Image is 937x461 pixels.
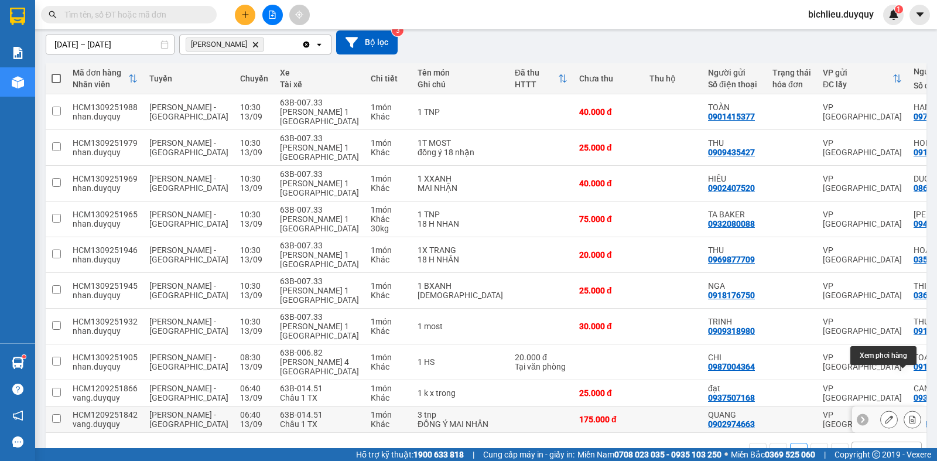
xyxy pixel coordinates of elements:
[418,138,503,148] div: 1T MOST
[371,419,406,429] div: Khác
[73,183,138,193] div: nhan.duyquy
[73,255,138,264] div: nhan.duyquy
[266,39,268,50] input: Selected Vĩnh Kim.
[418,148,503,157] div: đồng ý 18 nhận
[577,448,721,461] span: Miền Nam
[149,103,228,121] span: [PERSON_NAME] - [GEOGRAPHIC_DATA]
[418,68,503,77] div: Tên món
[240,255,268,264] div: 13/09
[280,419,359,429] div: Châu 1 TX
[149,245,228,264] span: [PERSON_NAME] - [GEOGRAPHIC_DATA]
[280,410,359,419] div: 63B-014.51
[413,450,464,459] strong: 1900 633 818
[235,5,255,25] button: plus
[73,245,138,255] div: HCM1309251946
[262,5,283,25] button: file-add
[708,103,761,112] div: TOÀN
[823,174,902,193] div: VP [GEOGRAPHIC_DATA]
[149,353,228,371] span: [PERSON_NAME] - [GEOGRAPHIC_DATA]
[579,74,638,83] div: Chưa thu
[280,68,359,77] div: Xe
[240,138,268,148] div: 10:30
[418,174,503,183] div: 1 XXANH
[371,112,406,121] div: Khác
[823,281,902,300] div: VP [GEOGRAPHIC_DATA]
[872,450,880,459] span: copyright
[149,210,228,228] span: [PERSON_NAME] - [GEOGRAPHIC_DATA]
[515,68,558,77] div: Đã thu
[240,353,268,362] div: 08:30
[708,362,755,371] div: 0987004364
[708,419,755,429] div: 0902974663
[905,447,914,456] svg: open
[371,174,406,183] div: 1 món
[302,40,311,49] svg: Clear all
[149,138,228,157] span: [PERSON_NAME] - [GEOGRAPHIC_DATA]
[241,11,249,19] span: plus
[73,210,138,219] div: HCM1309251965
[392,25,403,36] sup: 3
[10,10,28,22] span: Gửi:
[240,245,268,255] div: 10:30
[240,317,268,326] div: 10:30
[46,35,174,54] input: Select a date range.
[765,450,815,459] strong: 0369 525 060
[240,74,268,83] div: Chuyến
[895,5,903,13] sup: 1
[73,384,138,393] div: HCM1209251866
[515,353,567,362] div: 20.000 đ
[371,245,406,255] div: 1 món
[509,63,573,94] th: Toggle SortBy
[280,80,359,89] div: Tài xế
[515,362,567,371] div: Tại văn phòng
[149,281,228,300] span: [PERSON_NAME] - [GEOGRAPHIC_DATA]
[186,37,264,52] span: Vĩnh Kim, close by backspace
[897,5,901,13] span: 1
[371,74,406,83] div: Chi tiết
[418,388,503,398] div: 1 k x trong
[850,346,917,365] div: Xem phơi hàng
[240,326,268,336] div: 13/09
[149,317,228,336] span: [PERSON_NAME] - [GEOGRAPHIC_DATA]
[280,205,359,214] div: 63B-007.33
[708,384,761,393] div: đạt
[112,52,231,69] div: 0933504505
[280,322,359,340] div: [PERSON_NAME] 1 [GEOGRAPHIC_DATA]
[483,448,574,461] span: Cung cấp máy in - giấy in:
[280,134,359,143] div: 63B-007.33
[73,148,138,157] div: nhan.duyquy
[73,326,138,336] div: nhan.duyquy
[418,281,503,291] div: 1 BXANH
[823,410,902,429] div: VP [GEOGRAPHIC_DATA]
[371,384,406,393] div: 1 món
[191,40,247,49] span: Vĩnh Kim
[724,452,728,457] span: ⚪️
[371,362,406,371] div: Khác
[371,103,406,112] div: 1 món
[790,443,808,460] button: 1
[73,80,128,89] div: Nhân viên
[708,245,761,255] div: THU
[473,448,474,461] span: |
[708,393,755,402] div: 0937507168
[823,103,902,121] div: VP [GEOGRAPHIC_DATA]
[240,384,268,393] div: 06:40
[336,30,398,54] button: Bộ lọc
[280,384,359,393] div: 63B-014.51
[240,183,268,193] div: 13/09
[708,210,761,219] div: TA BAKER
[418,107,503,117] div: 1 TNP
[579,322,638,331] div: 30.000 đ
[12,410,23,421] span: notification
[371,393,406,402] div: Khác
[708,148,755,157] div: 0909435427
[708,174,761,183] div: HIÊU
[280,143,359,162] div: [PERSON_NAME] 1 [GEOGRAPHIC_DATA]
[649,74,696,83] div: Thu hộ
[67,63,143,94] th: Toggle SortBy
[371,205,406,214] div: 1 món
[823,353,902,371] div: VP [GEOGRAPHIC_DATA]
[579,415,638,424] div: 175.000 đ
[371,224,406,233] div: 30 kg
[73,291,138,300] div: nhan.duyquy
